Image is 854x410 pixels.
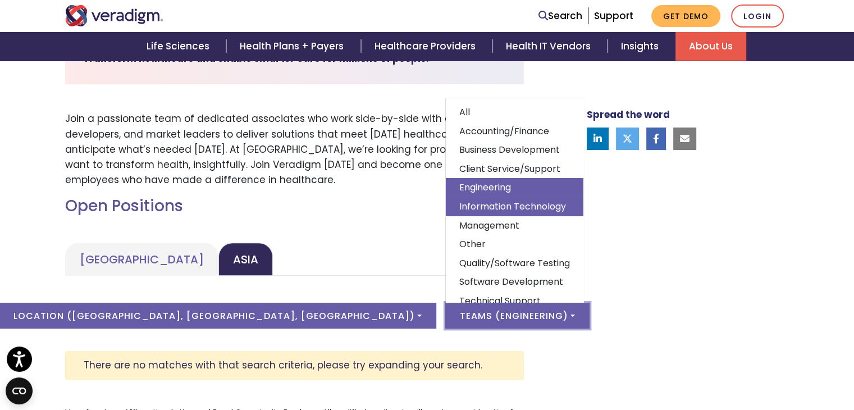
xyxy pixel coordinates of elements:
[446,178,583,197] a: Engineering
[587,108,670,121] strong: Spread the word
[65,243,218,276] a: [GEOGRAPHIC_DATA]
[594,9,633,22] a: Support
[65,197,524,216] h2: Open Positions
[65,5,163,26] img: Veradigm logo
[446,160,583,179] a: Client Service/Support
[361,32,492,61] a: Healthcare Providers
[446,254,583,273] a: Quality/Software Testing
[445,303,590,329] button: Teams (Engineering)
[538,8,582,24] a: Search
[492,32,608,61] a: Health IT Vendors
[446,122,583,141] a: Accounting/Finance
[446,140,583,160] a: Business Development
[446,216,583,235] a: Management
[446,291,583,311] a: Technical Support
[446,197,583,216] a: Information Technology
[65,351,524,380] div: There are no matches with that search criteria, please try expanding your search.
[651,5,720,27] a: Get Demo
[446,103,583,122] a: All
[133,32,226,61] a: Life Sciences
[446,272,583,291] a: Software Development
[218,243,273,276] a: Asia
[226,32,360,61] a: Health Plans + Payers
[446,235,583,254] a: Other
[731,4,784,28] a: Login
[608,32,675,61] a: Insights
[6,377,33,404] button: Open CMP widget
[65,111,524,188] p: Join a passionate team of dedicated associates who work side-by-side with caregivers, developers,...
[675,32,746,61] a: About Us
